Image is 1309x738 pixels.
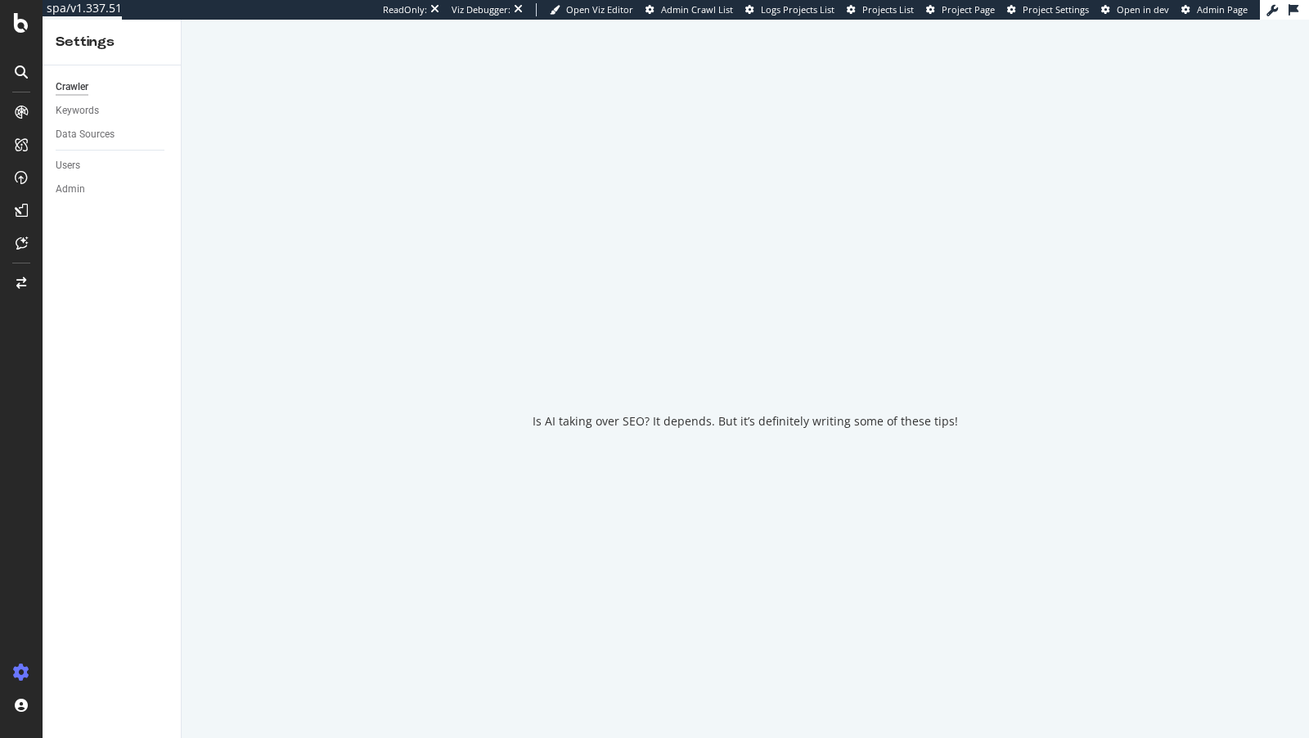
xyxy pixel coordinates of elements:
a: Logs Projects List [745,3,834,16]
span: Admin Crawl List [661,3,733,16]
div: Is AI taking over SEO? It depends. But it’s definitely writing some of these tips! [533,413,958,430]
a: Crawler [56,79,169,96]
div: Viz Debugger: [452,3,511,16]
div: Admin [56,181,85,198]
a: Admin [56,181,169,198]
a: Admin Page [1181,3,1248,16]
div: Data Sources [56,126,115,143]
a: Data Sources [56,126,169,143]
div: animation [686,328,804,387]
span: Projects List [862,3,914,16]
a: Users [56,157,169,174]
span: Project Settings [1023,3,1089,16]
span: Open Viz Editor [566,3,633,16]
div: Users [56,157,80,174]
span: Logs Projects List [761,3,834,16]
a: Project Settings [1007,3,1089,16]
a: Project Page [926,3,995,16]
div: Crawler [56,79,88,96]
a: Open Viz Editor [550,3,633,16]
span: Project Page [942,3,995,16]
div: ReadOnly: [383,3,427,16]
div: Settings [56,33,168,52]
a: Keywords [56,102,169,119]
a: Projects List [847,3,914,16]
span: Open in dev [1117,3,1169,16]
span: Admin Page [1197,3,1248,16]
a: Admin Crawl List [646,3,733,16]
div: Keywords [56,102,99,119]
a: Open in dev [1101,3,1169,16]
